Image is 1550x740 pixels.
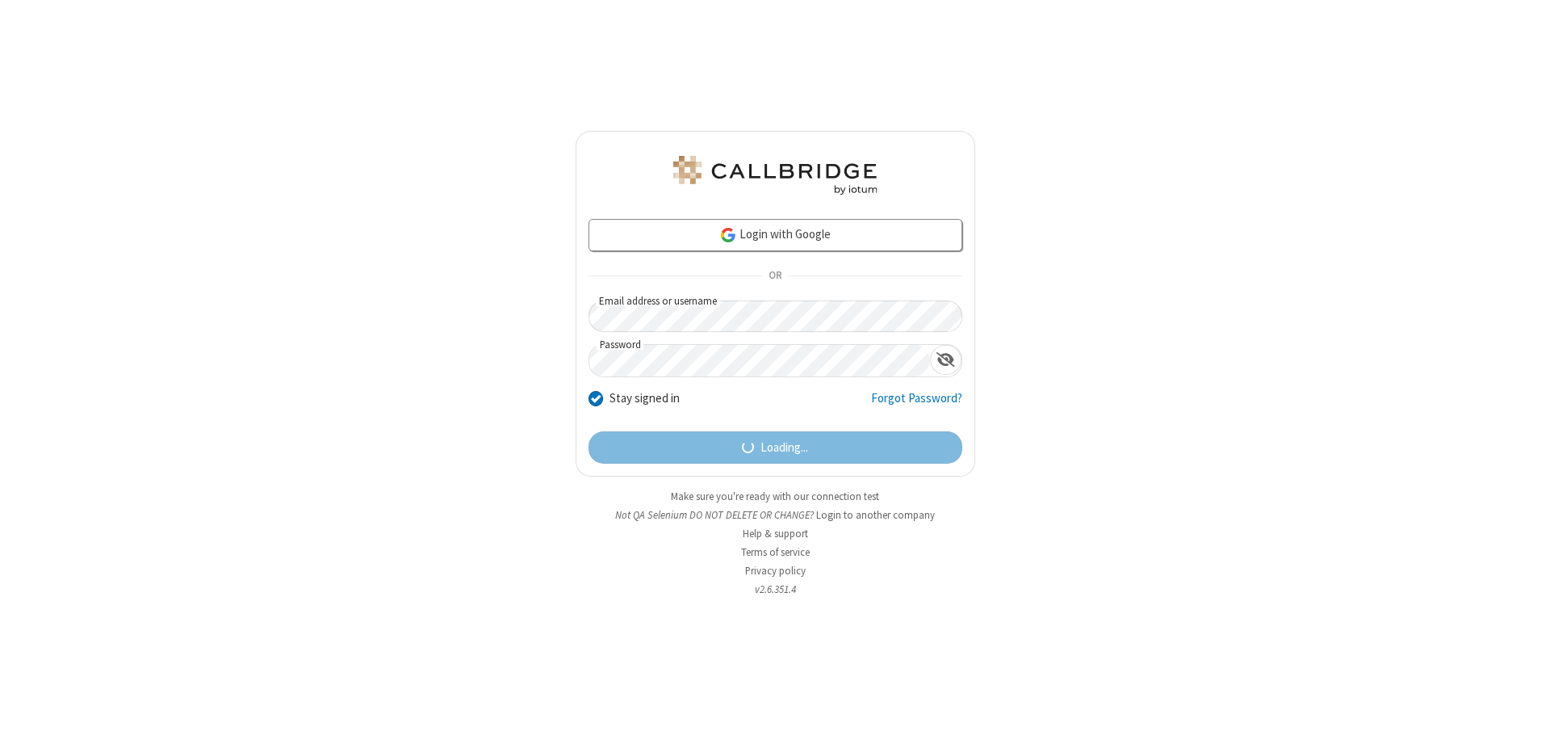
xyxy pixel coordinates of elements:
div: Show password [930,345,961,375]
li: v2.6.351.4 [576,582,975,597]
a: Forgot Password? [871,389,962,420]
span: OR [762,265,788,288]
span: Loading... [760,439,808,457]
a: Login with Google [589,219,962,251]
a: Terms of service [741,545,810,559]
button: Login to another company [816,507,935,523]
img: QA Selenium DO NOT DELETE OR CHANGE [670,156,880,195]
input: Password [589,345,930,376]
a: Make sure you're ready with our connection test [671,490,879,503]
li: Not QA Selenium DO NOT DELETE OR CHANGE? [576,507,975,523]
button: Loading... [589,431,962,464]
input: Email address or username [589,301,962,332]
a: Help & support [743,527,808,540]
label: Stay signed in [610,389,680,408]
iframe: Chat [1510,698,1538,729]
a: Privacy policy [745,564,806,578]
img: google-icon.png [719,226,737,244]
